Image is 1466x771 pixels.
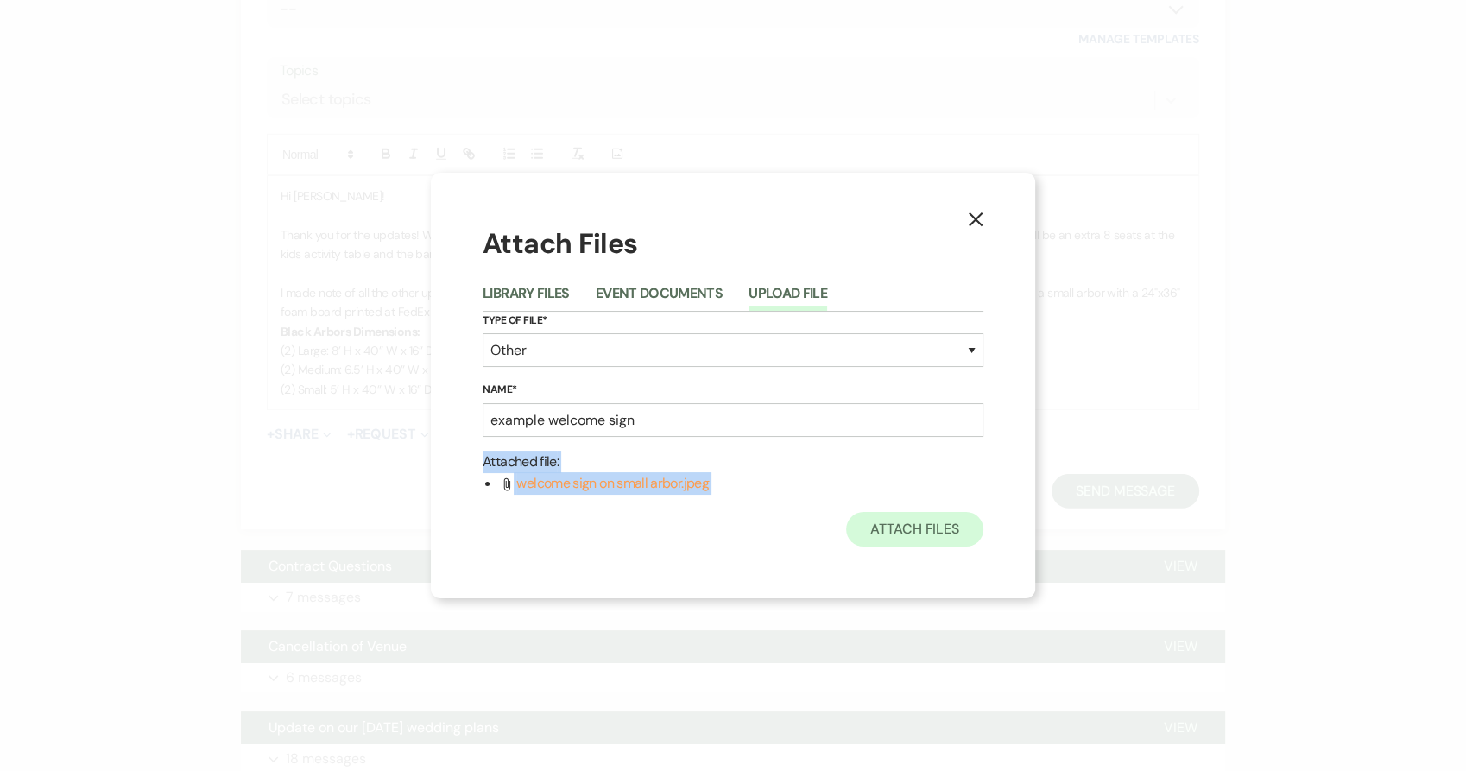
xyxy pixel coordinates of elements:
[483,224,983,263] h1: Attach Files
[749,287,827,311] button: Upload File
[483,451,983,473] p: Attached file :
[516,474,709,492] span: welcome sign on small arbor.jpeg
[483,287,570,311] button: Library Files
[846,512,983,547] button: Attach Files
[483,381,983,400] label: Name*
[483,312,983,331] label: Type of File*
[596,287,723,311] button: Event Documents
